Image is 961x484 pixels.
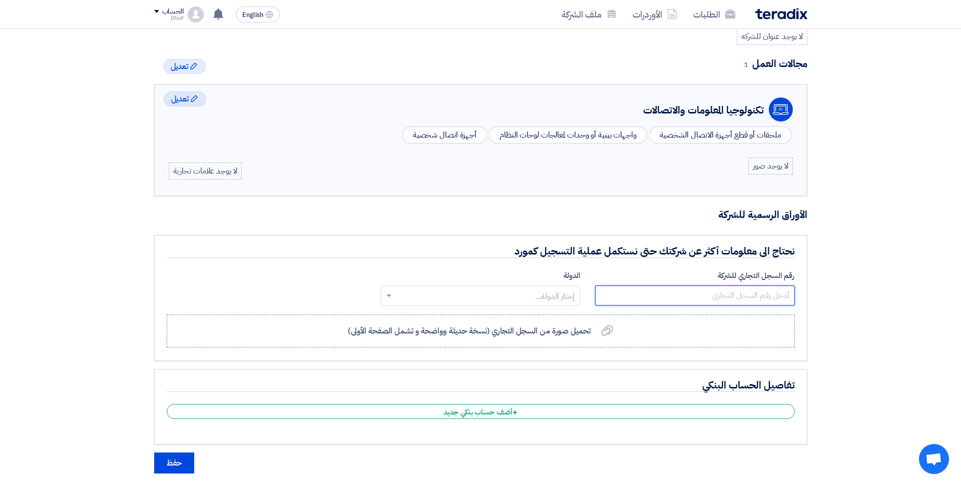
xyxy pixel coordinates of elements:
[167,378,795,392] h4: تفاصيل الحساب البنكي
[171,93,189,105] span: تعديل
[188,6,204,22] img: profile_test.png
[554,2,625,26] a: ملف الشركة
[744,59,748,70] span: 1
[348,325,591,337] span: تحميل صورة من السجل التجاري (نسخة حديثة وواضحة و تشمل الصفحة الأولى)
[381,270,580,281] label: الدولة
[169,162,242,179] div: لا يوجد علامات تجارية
[489,126,647,143] div: واجهات بينية أو وحدات لمعالجات لوحات النظام
[643,102,764,117] div: تكنولوجيا المعلومات والاتصالات
[625,2,685,26] a: الأوردرات
[171,60,189,72] span: تعديل
[236,6,280,22] button: English
[685,2,743,26] a: الطلبات
[755,8,807,19] img: Teradix logo
[162,7,184,16] div: الحساب
[242,11,263,18] span: English
[737,28,807,45] div: لا يوجد عنوان للشركه
[649,126,792,143] div: ملحقات أو قطع أجهزة الاتصال الشخصية
[748,157,792,174] div: لا يوجد صور
[513,406,518,418] span: +
[595,285,794,305] input: أدخل رقم السجل التجاري
[154,15,184,21] div: Dfsdf
[167,404,795,419] div: أضف حساب بنكي جديد
[154,57,807,70] h4: مجالات العمل
[402,126,487,143] div: أجهزة اتصال شخصية
[167,244,795,258] h4: نحتاج الى معلومات أكثر عن شركتك حتى نستكمل عملية التسجيل كمورد
[154,452,194,473] button: حفظ
[595,270,794,281] label: رقم السجل التجاري للشركة
[154,208,807,221] h4: الأوراق الرسمية للشركة
[919,444,949,474] a: Open chat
